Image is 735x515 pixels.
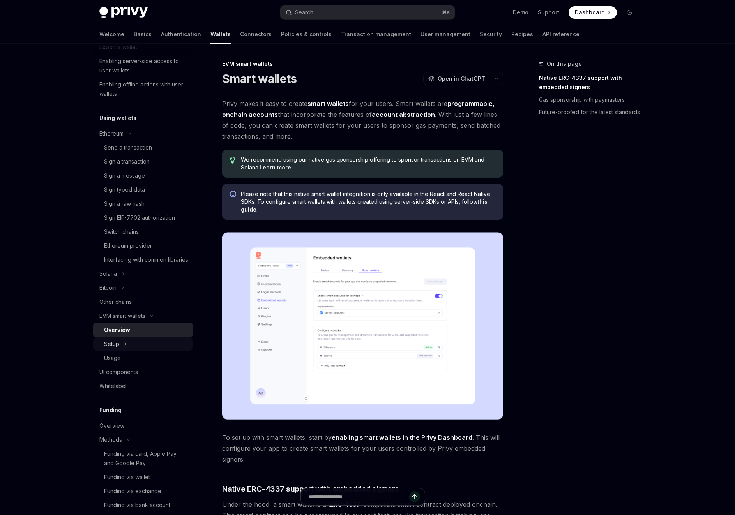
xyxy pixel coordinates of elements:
[93,351,193,365] a: Usage
[547,59,582,69] span: On this page
[99,381,127,391] div: Whitelabel
[538,9,559,16] a: Support
[99,269,117,279] div: Solana
[99,7,148,18] img: dark logo
[93,211,193,225] a: Sign EIP-7702 authorization
[93,141,193,155] a: Send a transaction
[99,435,122,444] div: Methods
[104,339,119,349] div: Setup
[134,25,152,44] a: Basics
[104,213,175,222] div: Sign EIP-7702 authorization
[421,25,470,44] a: User management
[93,498,193,512] a: Funding via bank account
[480,25,502,44] a: Security
[99,297,132,307] div: Other chains
[280,5,455,19] button: Search...⌘K
[93,447,193,470] a: Funding via card, Apple Pay, and Google Pay
[222,72,297,86] h1: Smart wallets
[99,311,145,321] div: EVM smart wallets
[93,127,193,141] button: Ethereum
[241,190,495,213] span: Please note that this native smart wallet integration is only available in the React and React Na...
[104,501,170,510] div: Funding via bank account
[230,157,235,164] svg: Tip
[104,325,130,335] div: Overview
[93,183,193,197] a: Sign typed data
[104,449,188,468] div: Funding via card, Apple Pay, and Google Pay
[309,488,409,505] input: Ask a question...
[93,379,193,393] a: Whitelabel
[93,78,193,101] a: Enabling offline actions with user wallets
[542,25,580,44] a: API reference
[104,255,188,265] div: Interfacing with common libraries
[104,241,152,250] div: Ethereum provider
[93,484,193,498] a: Funding via exchange
[93,169,193,183] a: Sign a message
[281,25,332,44] a: Policies & controls
[210,25,231,44] a: Wallets
[438,75,485,83] span: Open in ChatGPT
[93,337,193,351] button: Setup
[260,164,291,171] a: Learn more
[93,419,193,433] a: Overview
[372,111,435,119] a: account abstraction
[513,9,528,16] a: Demo
[307,100,349,108] strong: smart wallets
[332,434,472,442] a: enabling smart wallets in the Privy Dashboard
[99,25,124,44] a: Welcome
[104,185,145,194] div: Sign typed data
[93,267,193,281] button: Solana
[93,281,193,295] button: Bitcoin
[575,9,605,16] span: Dashboard
[230,191,238,199] svg: Info
[93,253,193,267] a: Interfacing with common libraries
[99,56,188,75] div: Enabling server-side access to user wallets
[93,295,193,309] a: Other chains
[240,25,272,44] a: Connectors
[222,60,503,68] div: EVM smart wallets
[104,473,150,482] div: Funding via wallet
[104,143,152,152] div: Send a transaction
[222,232,503,420] img: Sample enable smart wallets
[99,367,138,377] div: UI components
[104,157,150,166] div: Sign a transaction
[93,365,193,379] a: UI components
[423,72,490,85] button: Open in ChatGPT
[104,171,145,180] div: Sign a message
[93,225,193,239] a: Switch chains
[241,156,495,171] span: We recommend using our native gas sponsorship offering to sponsor transactions on EVM and Solana.
[569,6,617,19] a: Dashboard
[104,353,121,363] div: Usage
[341,25,411,44] a: Transaction management
[93,197,193,211] a: Sign a raw hash
[409,491,420,502] button: Send message
[93,323,193,337] a: Overview
[442,9,450,16] span: ⌘ K
[539,106,642,118] a: Future-proofed for the latest standards
[161,25,201,44] a: Authentication
[93,309,193,323] button: EVM smart wallets
[99,80,188,99] div: Enabling offline actions with user wallets
[104,487,161,496] div: Funding via exchange
[104,199,145,208] div: Sign a raw hash
[222,432,503,465] span: To set up with smart wallets, start by . This will configure your app to create smart wallets for...
[93,54,193,78] a: Enabling server-side access to user wallets
[99,421,124,430] div: Overview
[295,8,317,17] div: Search...
[93,470,193,484] a: Funding via wallet
[93,433,193,447] button: Methods
[93,155,193,169] a: Sign a transaction
[539,93,642,106] a: Gas sponsorship with paymasters
[99,406,122,415] h5: Funding
[93,239,193,253] a: Ethereum provider
[99,283,117,293] div: Bitcoin
[623,6,636,19] button: Toggle dark mode
[99,129,124,138] div: Ethereum
[511,25,533,44] a: Recipes
[222,483,399,494] span: Native ERC-4337 support with embedded signers
[222,98,503,142] span: Privy makes it easy to create for your users. Smart wallets are that incorporate the features of ...
[99,113,136,123] h5: Using wallets
[104,227,139,236] div: Switch chains
[539,72,642,93] a: Native ERC-4337 support with embedded signers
